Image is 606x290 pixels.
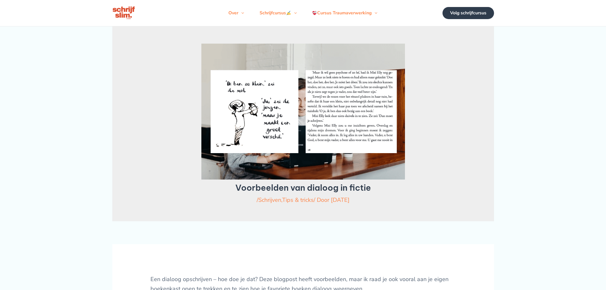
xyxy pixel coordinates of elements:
a: Schrijven [258,196,281,204]
nav: Navigatie op de site: Menu [221,4,385,23]
span: Menu schakelen [291,4,297,23]
a: SchrijfcursusMenu schakelen [252,4,304,23]
a: Volg schrijfcursus [442,7,494,19]
a: Cursus TraumaverwerkingMenu schakelen [304,4,385,23]
h1: Voorbeelden van dialoog in fictie [136,183,470,193]
img: ✍️ [286,11,291,15]
a: Tips & tricks [282,196,314,204]
span: Menu schakelen [238,4,244,23]
img: ❤️‍🩹 [312,11,317,15]
a: OverMenu schakelen [221,4,252,23]
div: / / Door [136,196,470,204]
span: Menu schakelen [372,4,377,23]
img: schrijfcursus schrijfslim academy [112,6,136,20]
a: [DATE] [331,196,350,204]
span: , [258,196,314,204]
